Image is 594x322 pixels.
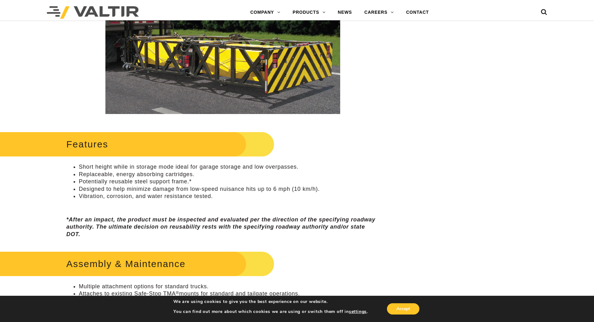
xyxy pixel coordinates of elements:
li: Multiple attachment options for standard trucks. [79,283,379,290]
li: Attaches to existing Safe-Stop TMA mounts for standard and tailgate operations. [79,290,379,297]
a: PRODUCTS [287,6,332,19]
a: NEWS [331,6,358,19]
li: Replaceable, energy absorbing cartridges. [79,171,379,178]
a: CAREERS [358,6,400,19]
p: We are using cookies to give you the best experience on our website. [173,299,368,305]
a: CONTACT [400,6,435,19]
em: *After an impact, the product must be inspected and evaluated per the direction of the specifying... [66,216,375,237]
li: Short height while in storage mode ideal for garage storage and low overpasses. [79,163,379,171]
li: Designed to help minimize damage from low-speed nuisance hits up to 6 mph (10 km/h). [79,186,379,193]
p: You can find out more about which cookies we are using or switch them off in . [173,309,368,315]
a: COMPANY [244,6,287,19]
sup: ® [176,290,179,295]
button: Accept [387,303,419,315]
button: settings [349,309,367,315]
li: Potentially reusable steel support frame.* [79,178,379,185]
li: Vibration, corrosion, and water resistance tested. [79,193,379,200]
img: Valtir [47,6,139,19]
